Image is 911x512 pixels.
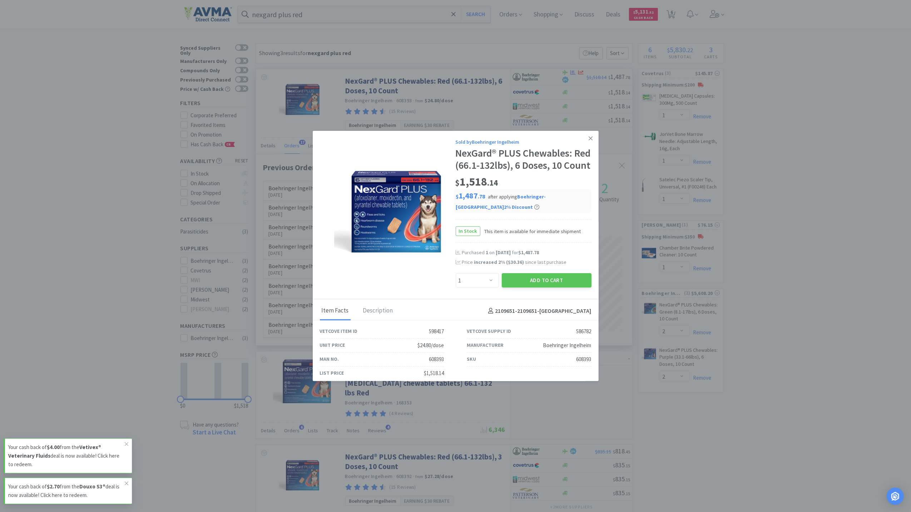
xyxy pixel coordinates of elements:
[576,327,591,336] div: 586782
[474,259,524,265] span: increased 2 % ( )
[418,341,444,350] div: $24.80/dose
[456,138,591,146] div: Sold by Boehringer Ingelheim
[462,249,591,256] div: Purchased on for
[429,327,444,336] div: 598417
[485,306,591,316] h4: 2109651-2109651 - [GEOGRAPHIC_DATA]
[47,483,60,490] strong: $2.70
[508,259,523,265] span: $30.36
[320,327,358,335] div: Vetcove Item ID
[543,341,591,350] div: Boehringer Ingelheim
[320,369,344,377] div: List Price
[486,249,489,256] span: 1
[478,193,485,200] span: . 78
[8,443,125,469] p: Your cash back of from the deal is now available! Click here to redeem.
[320,341,345,349] div: Unit Price
[887,488,904,505] div: Open Intercom Messenger
[576,355,591,364] div: 608393
[456,178,460,188] span: $
[320,355,339,363] div: Man No.
[456,193,546,210] i: Boehringer-[GEOGRAPHIC_DATA] 2 % Discount
[480,227,581,235] span: This item is available for immediate shipment
[456,147,591,171] div: NexGard® PLUS Chewables: Red (66.1-132lbs), 6 Doses, 10 Count
[320,302,351,320] div: Item Facts
[462,258,591,266] div: Price since last purchase
[334,170,441,256] img: 9fe46771eb4749efa35fd4268059857b_586782.png
[496,249,511,256] span: [DATE]
[456,191,485,201] span: 1,487
[519,249,539,256] span: $1,487.78
[8,482,125,499] p: Your cash back of from the deal is now available! Click here to redeem.
[424,369,444,378] div: $1,518.14
[487,178,498,188] span: . 14
[502,273,591,287] button: Add to Cart
[79,483,105,490] strong: Douxo S3®
[429,355,444,364] div: 608393
[467,341,504,349] div: Manufacturer
[467,327,511,335] div: Vetcove Supply ID
[456,227,480,236] span: In Stock
[456,193,459,200] span: $
[361,302,395,320] div: Description
[467,355,476,363] div: SKU
[47,444,60,451] strong: $4.00
[456,193,546,210] span: after applying
[456,174,498,189] span: 1,518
